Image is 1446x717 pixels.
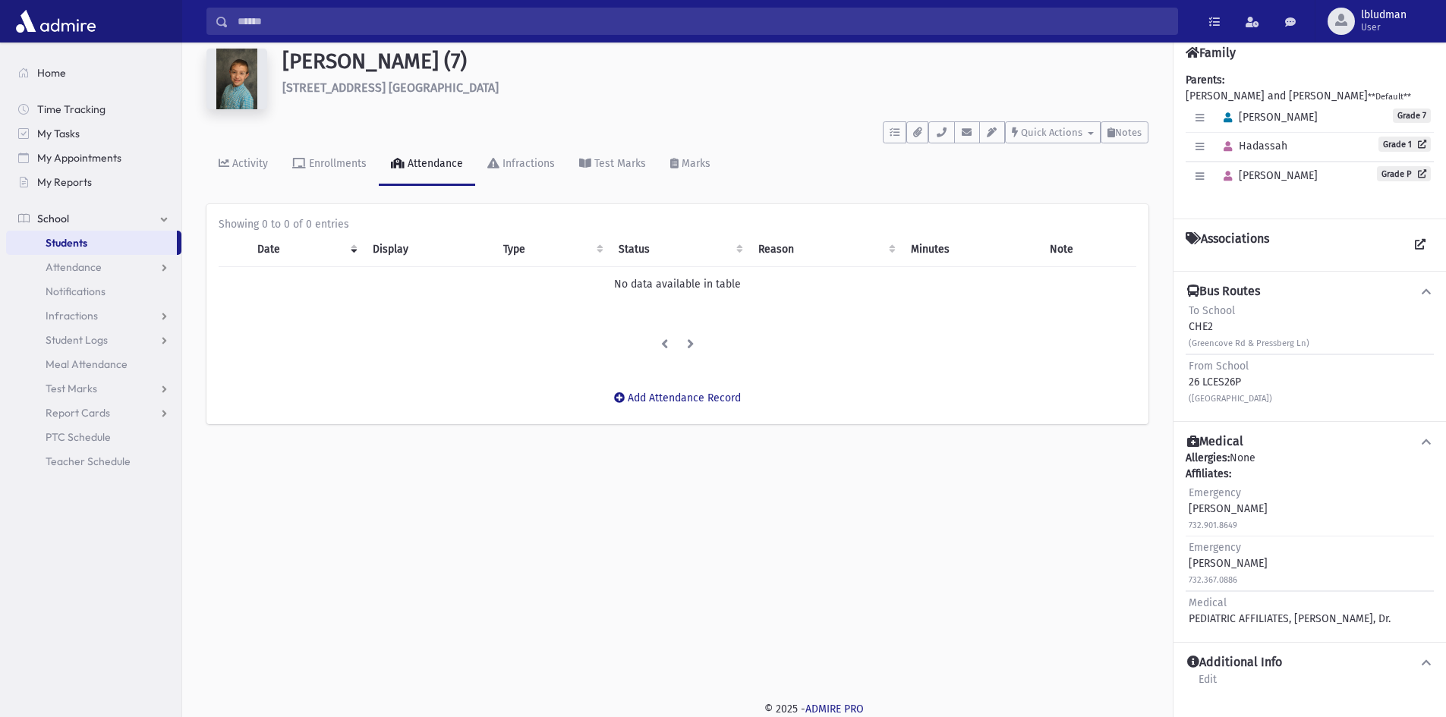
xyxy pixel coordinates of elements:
[604,385,751,412] button: Add Attendance Record
[1217,140,1287,153] span: Hadassah
[37,127,80,140] span: My Tasks
[1189,304,1235,317] span: To School
[1189,520,1237,530] small: 732.901.8649
[1189,575,1237,585] small: 732.367.0886
[1189,486,1241,499] span: Emergency
[206,143,280,186] a: Activity
[6,146,181,170] a: My Appointments
[1187,284,1260,300] h4: Bus Routes
[6,61,181,85] a: Home
[6,279,181,303] a: Notifications
[6,170,181,194] a: My Reports
[1187,434,1243,450] h4: Medical
[1189,485,1268,533] div: [PERSON_NAME]
[1186,284,1434,300] button: Bus Routes
[228,8,1177,35] input: Search
[679,157,710,170] div: Marks
[6,206,181,231] a: School
[6,401,181,425] a: Report Cards
[610,232,748,267] th: Status: activate to sort column ascending
[282,80,1148,95] h6: [STREET_ADDRESS] [GEOGRAPHIC_DATA]
[1021,127,1082,138] span: Quick Actions
[219,216,1136,232] div: Showing 0 to 0 of 0 entries
[280,143,379,186] a: Enrollments
[1361,9,1407,21] span: lbludman
[1186,231,1269,259] h4: Associations
[1187,655,1282,671] h4: Additional Info
[46,382,97,395] span: Test Marks
[37,102,106,116] span: Time Tracking
[248,232,363,267] th: Date: activate to sort column ascending
[46,309,98,322] span: Infractions
[475,143,567,186] a: Infractions
[1189,539,1268,587] div: [PERSON_NAME]
[902,232,1041,267] th: Minutes
[206,701,1422,717] div: © 2025 -
[1393,108,1431,123] span: Grade 7
[229,157,268,170] div: Activity
[1186,74,1224,86] b: Parents:
[1189,360,1249,373] span: From School
[1378,137,1431,152] a: Grade 1
[37,212,69,225] span: School
[46,406,110,420] span: Report Cards
[1217,111,1318,124] span: [PERSON_NAME]
[1189,338,1309,348] small: (Greencove Rd & Pressberg Ln)
[1189,303,1309,351] div: CHE2
[6,376,181,401] a: Test Marks
[1186,450,1434,630] div: None
[1361,21,1407,33] span: User
[1189,358,1272,406] div: 26 LCES26P
[46,236,87,250] span: Students
[6,97,181,121] a: Time Tracking
[46,454,131,468] span: Teacher Schedule
[6,255,181,279] a: Attendance
[1198,671,1218,698] a: Edit
[379,143,475,186] a: Attendance
[405,157,463,170] div: Attendance
[1186,46,1236,60] h4: Family
[1189,595,1391,627] div: PEDIATRIC AFFILIATES, [PERSON_NAME], Dr.
[6,449,181,473] a: Teacher Schedule
[499,157,555,170] div: Infractions
[6,231,177,255] a: Students
[1217,169,1318,182] span: [PERSON_NAME]
[6,328,181,352] a: Student Logs
[46,357,128,371] span: Meal Attendance
[658,143,723,186] a: Marks
[46,333,108,347] span: Student Logs
[37,175,92,189] span: My Reports
[591,157,646,170] div: Test Marks
[6,425,181,449] a: PTC Schedule
[6,121,181,146] a: My Tasks
[1186,72,1434,206] div: [PERSON_NAME] and [PERSON_NAME]
[567,143,658,186] a: Test Marks
[364,232,494,267] th: Display
[37,151,121,165] span: My Appointments
[1186,467,1231,480] b: Affiliates:
[1377,166,1431,181] a: Grade P
[1189,394,1272,404] small: ([GEOGRAPHIC_DATA])
[494,232,610,267] th: Type: activate to sort column ascending
[1189,596,1227,609] span: Medical
[306,157,367,170] div: Enrollments
[1189,541,1241,554] span: Emergency
[1407,231,1434,259] a: View all Associations
[6,352,181,376] a: Meal Attendance
[12,6,99,36] img: AdmirePro
[1005,121,1101,143] button: Quick Actions
[1186,451,1230,464] b: Allergies:
[37,66,66,80] span: Home
[6,303,181,328] a: Infractions
[219,267,1136,302] td: No data available in table
[1186,434,1434,450] button: Medical
[1186,655,1434,671] button: Additional Info
[282,49,1148,74] h1: [PERSON_NAME] (7)
[1041,232,1136,267] th: Note
[749,232,902,267] th: Reason: activate to sort column ascending
[46,430,111,444] span: PTC Schedule
[805,703,864,715] a: ADMIRE PRO
[46,285,106,298] span: Notifications
[46,260,102,274] span: Attendance
[1101,121,1148,143] button: Notes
